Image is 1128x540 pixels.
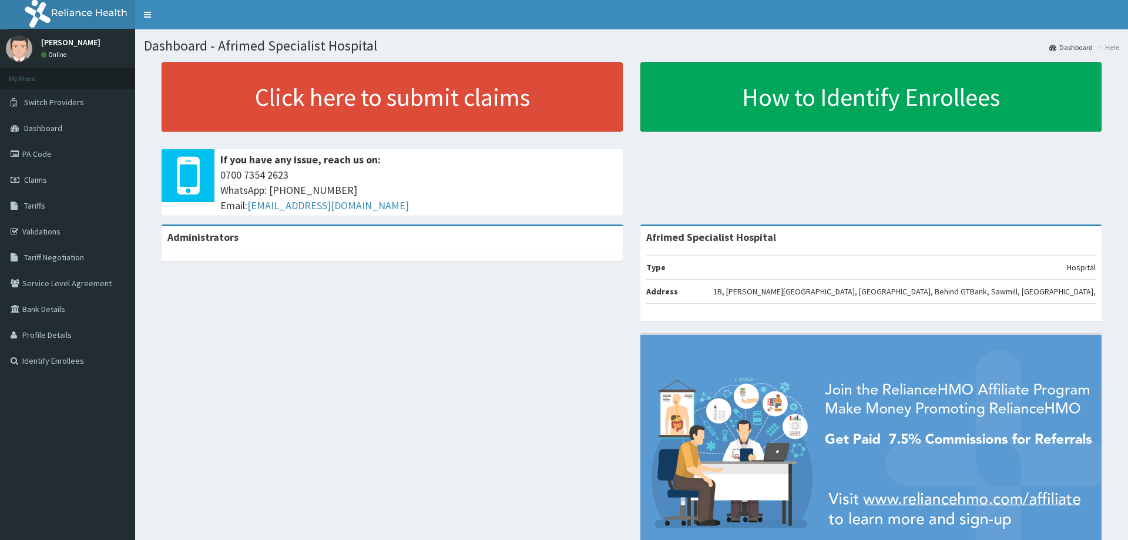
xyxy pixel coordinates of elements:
[24,97,84,108] span: Switch Providers
[646,286,678,297] b: Address
[1049,42,1093,52] a: Dashboard
[41,51,69,59] a: Online
[247,199,409,212] a: [EMAIL_ADDRESS][DOMAIN_NAME]
[646,262,666,273] b: Type
[24,175,47,185] span: Claims
[24,123,62,133] span: Dashboard
[167,230,239,244] b: Administrators
[6,35,32,62] img: User Image
[24,200,45,211] span: Tariffs
[646,230,776,244] strong: Afrimed Specialist Hospital
[1067,261,1096,273] p: Hospital
[144,38,1119,53] h1: Dashboard - Afrimed Specialist Hospital
[41,38,100,46] p: [PERSON_NAME]
[1094,42,1119,52] li: Here
[713,286,1096,297] p: 1B, [PERSON_NAME][GEOGRAPHIC_DATA], [GEOGRAPHIC_DATA], Behind GTBank, Sawmill, [GEOGRAPHIC_DATA],
[220,153,381,166] b: If you have any issue, reach us on:
[162,62,623,132] a: Click here to submit claims
[220,167,617,213] span: 0700 7354 2623 WhatsApp: [PHONE_NUMBER] Email:
[640,62,1102,132] a: How to Identify Enrollees
[24,252,84,263] span: Tariff Negotiation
